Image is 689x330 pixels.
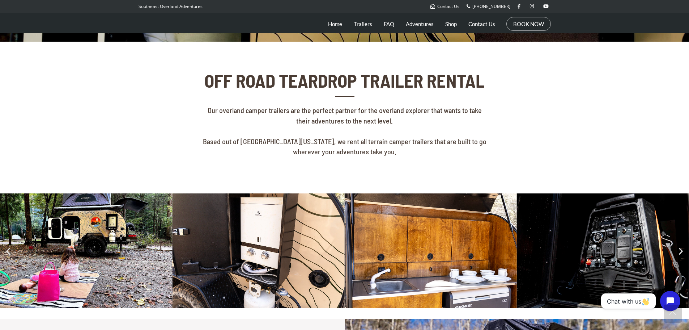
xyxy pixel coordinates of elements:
[384,15,394,33] a: FAQ
[517,193,689,309] img: genmax-3500iaed-generator.webp
[172,193,344,309] img: eccotemp-el5-instant-hot-water-heater-shower
[203,71,487,91] h2: OFF ROAD TEARDROP TRAILER RENTAL
[430,3,459,9] a: Contact Us
[4,246,13,255] div: Previous slide
[328,15,342,33] a: Home
[172,193,344,309] div: 3 / 5
[467,3,510,9] a: [PHONE_NUMBER]
[406,15,434,33] a: Adventures
[468,15,495,33] a: Contact Us
[445,15,457,33] a: Shop
[203,105,487,157] p: Our overland camper trailers are the perfect partner for the overland explorer that wants to take...
[139,2,203,11] p: Southeast Overland Adventures
[437,3,459,9] span: Contact Us
[345,193,517,309] div: 4 / 5
[513,20,544,28] a: BOOK NOW
[676,246,685,255] div: Next slide
[472,3,510,9] span: [PHONE_NUMBER]
[354,15,372,33] a: Trailers
[517,193,689,309] div: 5 / 5
[345,193,517,309] img: brx-overland-camper-trailer-galley-cabinets.webp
